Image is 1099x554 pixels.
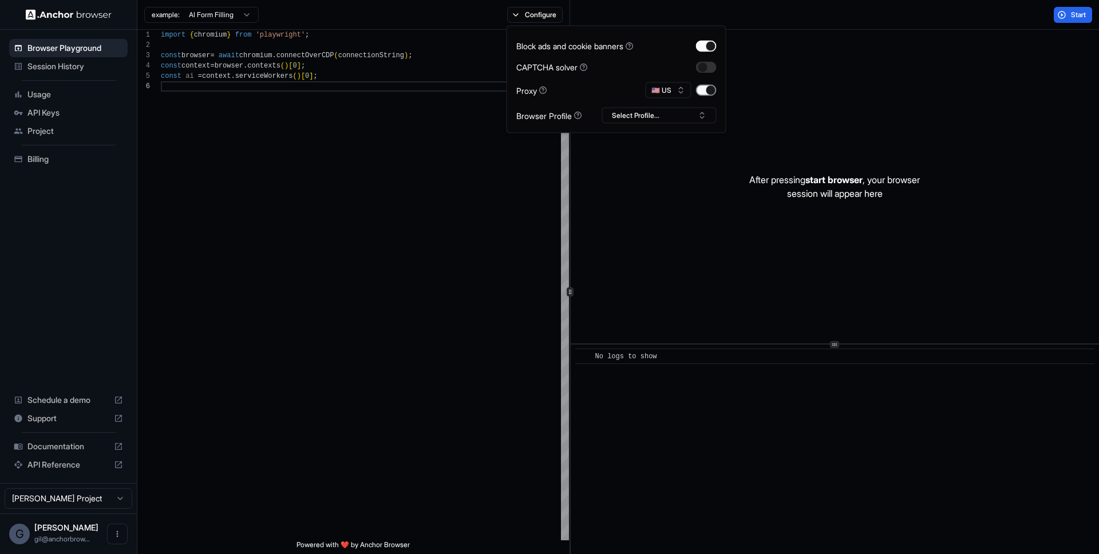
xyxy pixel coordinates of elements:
span: ) [284,62,288,70]
span: . [272,52,276,60]
div: Schedule a demo [9,391,128,409]
span: chromium [194,31,227,39]
div: G [9,524,30,544]
div: 3 [137,50,150,61]
span: } [227,31,231,39]
span: example: [152,10,180,19]
p: After pressing , your browser session will appear here [749,173,920,200]
span: Project [27,125,123,137]
span: 'playwright' [256,31,305,39]
span: Schedule a demo [27,394,109,406]
div: Usage [9,85,128,104]
span: ] [297,62,301,70]
button: Select Profile... [602,108,717,124]
button: Open menu [107,524,128,544]
div: Browser Profile [516,109,582,121]
span: const [161,72,181,80]
span: browser [181,52,210,60]
button: 🇺🇸 US [646,82,691,98]
span: = [210,52,214,60]
span: serviceWorkers [235,72,293,80]
span: const [161,62,181,70]
span: context [202,72,231,80]
span: from [235,31,252,39]
span: context [181,62,210,70]
span: ) [404,52,408,60]
span: Gil Dankner [34,523,98,532]
span: contexts [247,62,280,70]
div: CAPTCHA solver [516,61,588,73]
span: Start [1071,10,1087,19]
span: ; [301,62,305,70]
span: [ [288,62,292,70]
span: Powered with ❤️ by Anchor Browser [297,540,410,554]
span: start browser [805,174,863,185]
span: ( [334,52,338,60]
span: connectionString [338,52,404,60]
button: Start [1054,7,1092,23]
span: browser [215,62,243,70]
div: Session History [9,57,128,76]
div: Block ads and cookie banners [516,40,634,52]
span: Usage [27,89,123,100]
button: Configure [507,7,563,23]
div: Browser Playground [9,39,128,57]
div: 4 [137,61,150,71]
span: import [161,31,185,39]
span: chromium [239,52,272,60]
div: 2 [137,40,150,50]
span: API Keys [27,107,123,118]
div: Billing [9,150,128,168]
span: Browser Playground [27,42,123,54]
span: = [198,72,202,80]
div: 5 [137,71,150,81]
span: gil@anchorbrowser.io [34,535,90,543]
span: Session History [27,61,123,72]
span: = [210,62,214,70]
span: API Reference [27,459,109,470]
span: ( [280,62,284,70]
span: ai [185,72,193,80]
span: ; [314,72,318,80]
span: . [243,62,247,70]
span: . [231,72,235,80]
span: await [219,52,239,60]
div: Support [9,409,128,428]
div: Proxy [516,84,547,96]
span: const [161,52,181,60]
div: 1 [137,30,150,40]
span: Support [27,413,109,424]
span: Billing [27,153,123,165]
span: 0 [305,72,309,80]
span: Documentation [27,441,109,452]
div: API Keys [9,104,128,122]
span: ; [305,31,309,39]
span: ( [292,72,297,80]
span: [ [301,72,305,80]
span: No logs to show [595,353,657,361]
span: ] [309,72,313,80]
span: ​ [581,351,587,362]
span: 0 [292,62,297,70]
div: 6 [137,81,150,92]
span: connectOverCDP [276,52,334,60]
span: { [189,31,193,39]
span: ; [408,52,412,60]
div: Project [9,122,128,140]
span: ) [297,72,301,80]
div: Documentation [9,437,128,456]
img: Anchor Logo [26,9,112,20]
div: API Reference [9,456,128,474]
